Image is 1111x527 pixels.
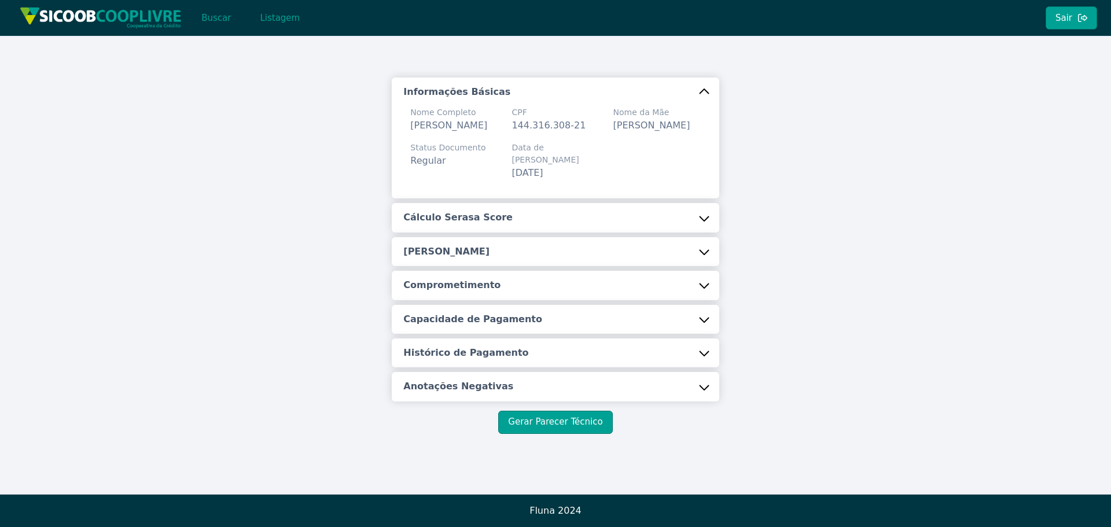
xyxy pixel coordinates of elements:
span: Fluna 2024 [529,505,582,516]
span: [PERSON_NAME] [410,120,487,131]
button: [PERSON_NAME] [392,237,719,266]
button: Histórico de Pagamento [392,338,719,367]
button: Listagem [250,6,310,30]
h5: [PERSON_NAME] [403,245,490,258]
span: Regular [410,155,446,166]
button: Sair [1046,6,1097,30]
button: Capacidade de Pagamento [392,305,719,334]
span: Status Documento [410,142,485,154]
h5: Comprometimento [403,279,501,292]
button: Informações Básicas [392,78,719,106]
span: Nome da Mãe [613,106,690,119]
h5: Capacidade de Pagamento [403,313,542,326]
span: [PERSON_NAME] [613,120,690,131]
span: Nome Completo [410,106,487,119]
h5: Anotações Negativas [403,380,513,393]
span: [DATE] [512,167,543,178]
img: img/sicoob_cooplivre.png [20,7,182,28]
button: Anotações Negativas [392,372,719,401]
span: 144.316.308-21 [512,120,586,131]
h5: Histórico de Pagamento [403,347,528,359]
button: Comprometimento [392,271,719,300]
button: Gerar Parecer Técnico [498,411,612,434]
span: CPF [512,106,586,119]
button: Buscar [192,6,241,30]
span: Data de [PERSON_NAME] [512,142,599,166]
h5: Cálculo Serasa Score [403,211,513,224]
button: Cálculo Serasa Score [392,203,719,232]
h5: Informações Básicas [403,86,510,98]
